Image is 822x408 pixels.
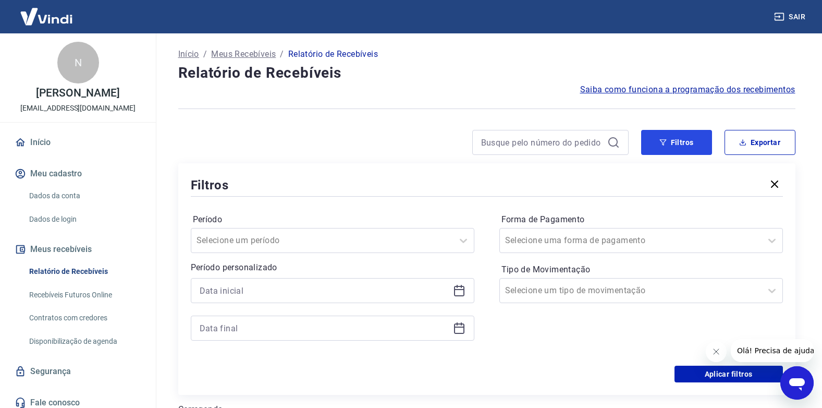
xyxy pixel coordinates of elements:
label: Período [193,213,472,226]
label: Tipo de Movimentação [501,263,781,276]
button: Aplicar filtros [674,366,783,382]
input: Busque pelo número do pedido [481,135,603,150]
a: Recebíveis Futuros Online [25,284,143,306]
p: [EMAIL_ADDRESS][DOMAIN_NAME] [20,103,136,114]
a: Início [13,131,143,154]
a: Saiba como funciona a programação dos recebimentos [580,83,795,96]
iframe: Fechar mensagem [706,341,727,362]
button: Meus recebíveis [13,238,143,261]
button: Sair [772,7,809,27]
p: / [280,48,284,61]
p: / [203,48,207,61]
a: Relatório de Recebíveis [25,261,143,282]
img: Vindi [13,1,80,32]
iframe: Botão para abrir a janela de mensagens [780,366,814,400]
a: Disponibilização de agenda [25,331,143,352]
div: N [57,42,99,83]
iframe: Mensagem da empresa [731,339,814,362]
p: Período personalizado [191,261,474,274]
a: Contratos com credores [25,307,143,329]
span: Olá! Precisa de ajuda? [6,7,88,16]
label: Forma de Pagamento [501,213,781,226]
button: Exportar [725,130,795,155]
p: Relatório de Recebíveis [288,48,378,61]
a: Início [178,48,199,61]
button: Filtros [641,130,712,155]
button: Meu cadastro [13,162,143,185]
input: Data final [200,320,449,336]
a: Dados da conta [25,185,143,207]
h4: Relatório de Recebíveis [178,63,795,83]
p: [PERSON_NAME] [36,88,119,99]
a: Meus Recebíveis [211,48,276,61]
h5: Filtros [191,177,229,194]
a: Segurança [13,360,143,383]
a: Dados de login [25,209,143,230]
input: Data inicial [200,283,449,298]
